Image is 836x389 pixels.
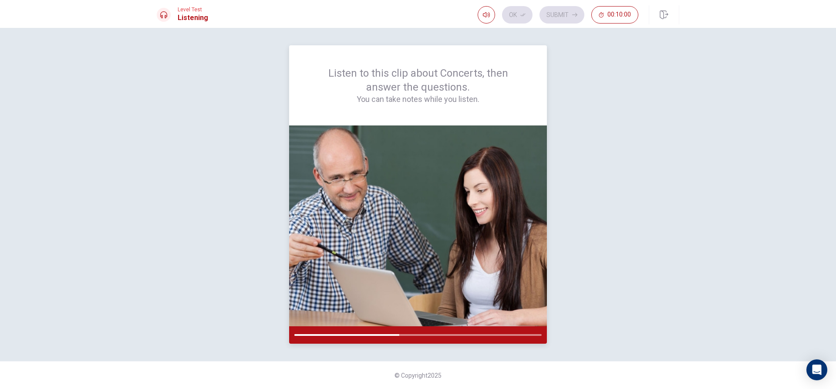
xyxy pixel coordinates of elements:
img: passage image [289,125,547,326]
span: Level Test [178,7,208,13]
h1: Listening [178,13,208,23]
div: Listen to this clip about Concerts, then answer the questions. [310,66,526,105]
span: 00:10:00 [607,11,631,18]
button: 00:10:00 [591,6,638,24]
h4: You can take notes while you listen. [310,94,526,105]
span: © Copyright 2025 [394,372,442,379]
div: Open Intercom Messenger [806,359,827,380]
